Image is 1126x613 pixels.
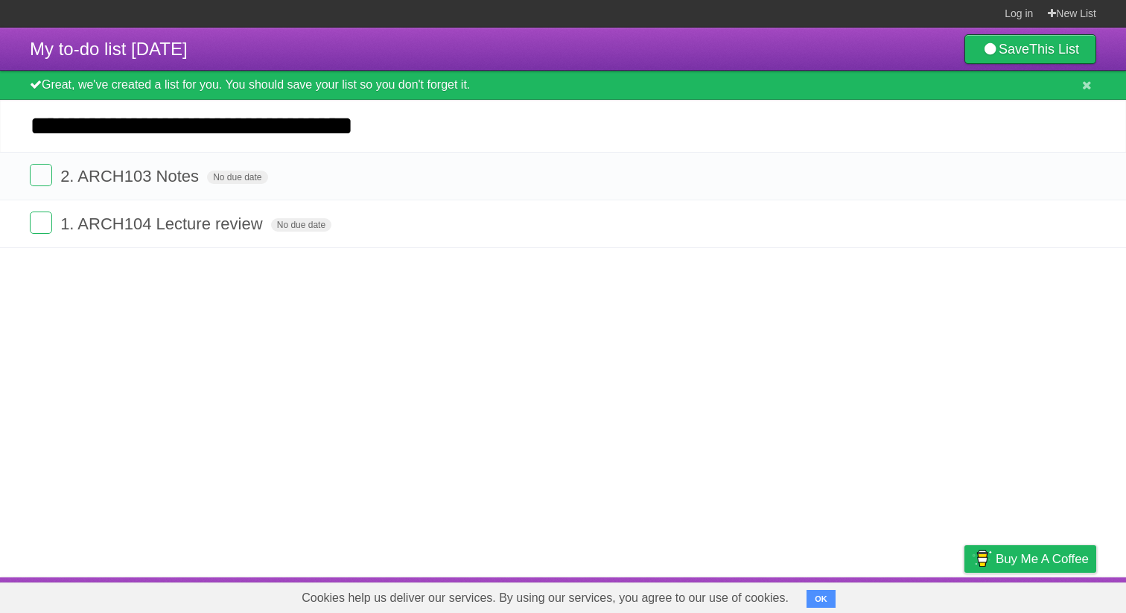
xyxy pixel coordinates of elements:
span: No due date [271,218,331,232]
a: Suggest a feature [1002,581,1096,609]
a: Developers [815,581,876,609]
a: SaveThis List [964,34,1096,64]
span: My to-do list [DATE] [30,39,188,59]
span: 2. ARCH103 Notes [60,167,203,185]
a: Privacy [945,581,984,609]
a: Terms [894,581,927,609]
span: No due date [207,171,267,184]
span: Buy me a coffee [996,546,1089,572]
span: Cookies help us deliver our services. By using our services, you agree to our use of cookies. [287,583,804,613]
label: Done [30,212,52,234]
b: This List [1029,42,1079,57]
img: Buy me a coffee [972,546,992,571]
a: Buy me a coffee [964,545,1096,573]
span: 1. ARCH104 Lecture review [60,215,266,233]
a: About [766,581,798,609]
button: OK [807,590,836,608]
label: Done [30,164,52,186]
